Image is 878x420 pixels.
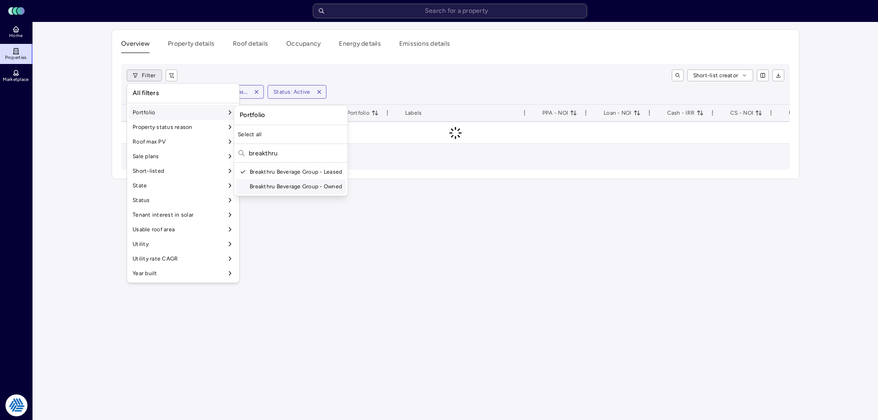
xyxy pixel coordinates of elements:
[129,134,237,149] div: Roof max PV
[129,149,237,164] div: Sale plans
[129,105,237,120] div: Portfolio
[129,222,237,237] div: Usable roof area
[129,251,237,266] div: Utility rate CAGR
[234,127,348,142] div: Select all
[129,193,237,207] div: Status
[129,266,237,281] div: Year built
[236,179,346,194] div: Breakthru Beverage Group - Owned
[129,207,237,222] div: Tenant interest in solar
[129,164,237,178] div: Short-listed
[129,120,237,134] div: Property status reason
[236,107,346,123] div: Portfolio
[129,85,237,101] div: All filters
[236,165,346,179] div: Breakthru Beverage Group - Leased
[129,237,237,251] div: Utility
[234,165,348,194] div: Suggestions
[129,178,237,193] div: State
